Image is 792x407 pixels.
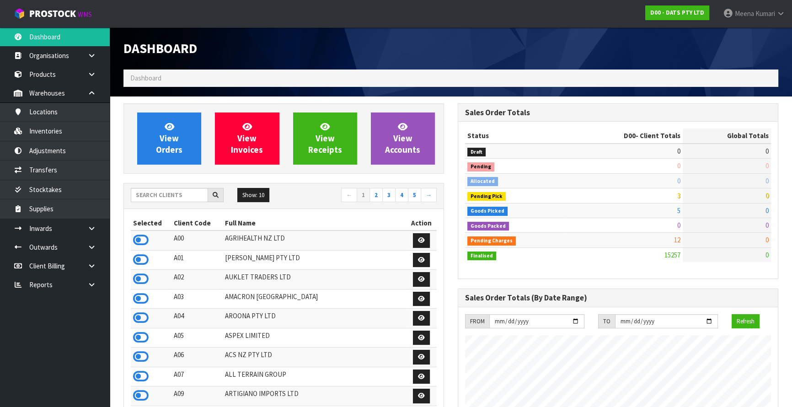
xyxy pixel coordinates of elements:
[765,161,769,170] span: 0
[223,250,406,270] td: [PERSON_NAME] PTY LTD
[645,5,709,20] a: D00 - DATS PTY LTD
[237,188,269,203] button: Show: 10
[223,216,406,230] th: Full Name
[406,216,437,230] th: Action
[765,236,769,244] span: 0
[291,188,437,204] nav: Page navigation
[223,367,406,386] td: ALL TERRAIN GROUP
[765,147,769,155] span: 0
[765,206,769,215] span: 0
[408,188,421,203] a: 5
[171,367,222,386] td: A07
[765,251,769,259] span: 0
[467,222,509,231] span: Goods Packed
[29,8,76,20] span: ProStock
[465,129,566,143] th: Status
[171,270,222,289] td: A02
[171,309,222,328] td: A04
[171,230,222,250] td: A00
[171,216,222,230] th: Client Code
[131,216,171,230] th: Selected
[735,9,754,18] span: Meena
[467,148,486,157] span: Draft
[677,177,680,185] span: 0
[223,386,406,406] td: ARTIGIANO IMPORTS LTD
[467,236,516,246] span: Pending Charges
[465,294,771,302] h3: Sales Order Totals (By Date Range)
[371,112,435,165] a: ViewAccounts
[650,9,704,16] strong: D00 - DATS PTY LTD
[677,147,680,155] span: 0
[732,314,760,329] button: Refresh
[171,386,222,406] td: A09
[78,10,92,19] small: WMS
[223,230,406,250] td: AGRIHEALTH NZ LTD
[467,192,506,201] span: Pending Pick
[223,270,406,289] td: AUKLET TRADERS LTD
[215,112,279,165] a: ViewInvoices
[765,191,769,200] span: 0
[677,161,680,170] span: 0
[171,348,222,367] td: A06
[293,112,357,165] a: ViewReceipts
[624,131,636,140] span: D00
[467,162,494,171] span: Pending
[369,188,383,203] a: 2
[14,8,25,19] img: cube-alt.png
[465,314,489,329] div: FROM
[123,40,197,57] span: Dashboard
[465,108,771,117] h3: Sales Order Totals
[421,188,437,203] a: →
[130,74,161,82] span: Dashboard
[677,206,680,215] span: 5
[341,188,357,203] a: ←
[171,289,222,309] td: A03
[765,177,769,185] span: 0
[223,328,406,348] td: ASPEX LIMITED
[131,188,208,202] input: Search clients
[308,121,342,155] span: View Receipts
[156,121,182,155] span: View Orders
[357,188,370,203] a: 1
[683,129,771,143] th: Global Totals
[467,177,498,186] span: Allocated
[395,188,408,203] a: 4
[223,309,406,328] td: AROONA PTY LTD
[598,314,615,329] div: TO
[765,221,769,230] span: 0
[674,236,680,244] span: 12
[467,252,496,261] span: Finalised
[171,250,222,270] td: A01
[385,121,420,155] span: View Accounts
[566,129,683,143] th: - Client Totals
[664,251,680,259] span: 15257
[677,221,680,230] span: 0
[467,207,508,216] span: Goods Picked
[223,348,406,367] td: ACS NZ PTY LTD
[171,328,222,348] td: A05
[755,9,775,18] span: Kumari
[137,112,201,165] a: ViewOrders
[382,188,396,203] a: 3
[223,289,406,309] td: AMACRON [GEOGRAPHIC_DATA]
[231,121,263,155] span: View Invoices
[677,191,680,200] span: 3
